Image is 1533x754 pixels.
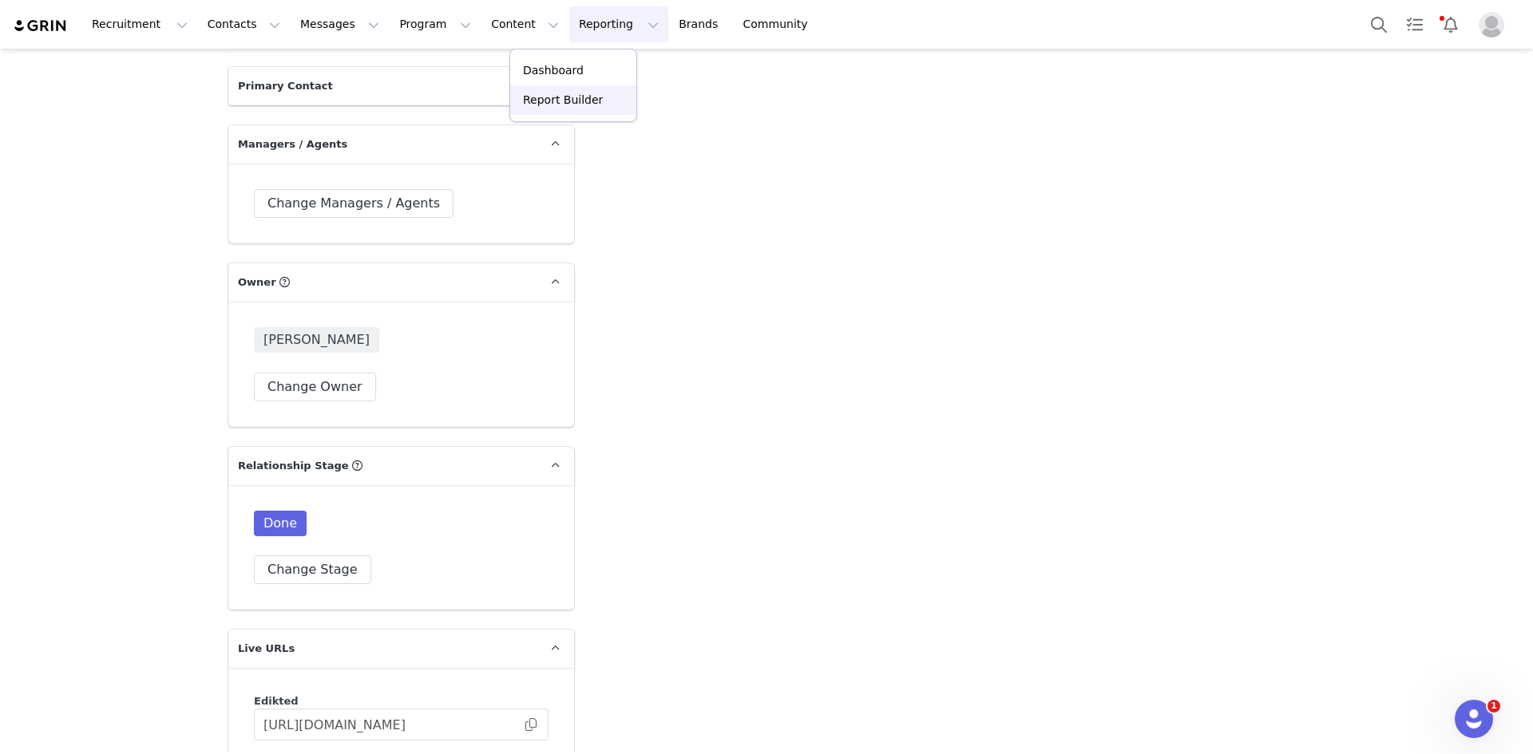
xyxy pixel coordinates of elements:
[569,6,668,42] button: Reporting
[1469,12,1520,38] button: Profile
[238,641,295,657] span: Live URLs
[669,6,732,42] a: Brands
[254,695,299,707] span: Edikted
[238,274,276,290] span: Owner
[238,78,333,94] span: Primary Contact
[481,6,568,42] button: Content
[523,92,603,109] p: Report Builder
[1479,12,1504,38] img: placeholder-profile.jpg
[254,373,376,401] button: Change Owner
[523,62,584,79] p: Dashboard
[82,6,197,42] button: Recruitment
[291,6,389,42] button: Messages
[1455,700,1493,738] iframe: Intercom live chat
[734,6,825,42] a: Community
[254,511,307,536] span: Done
[254,189,454,218] button: Change Managers / Agents
[1361,6,1396,42] button: Search
[13,18,69,34] img: grin logo
[1397,6,1432,42] a: Tasks
[1433,6,1468,42] button: Notifications
[13,13,656,30] body: Rich Text Area. Press ALT-0 for help.
[254,555,371,584] button: Change Stage
[390,6,481,42] button: Program
[254,327,379,353] span: [PERSON_NAME]
[198,6,290,42] button: Contacts
[1487,700,1500,713] span: 1
[238,458,349,474] span: Relationship Stage
[238,136,347,152] span: Managers / Agents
